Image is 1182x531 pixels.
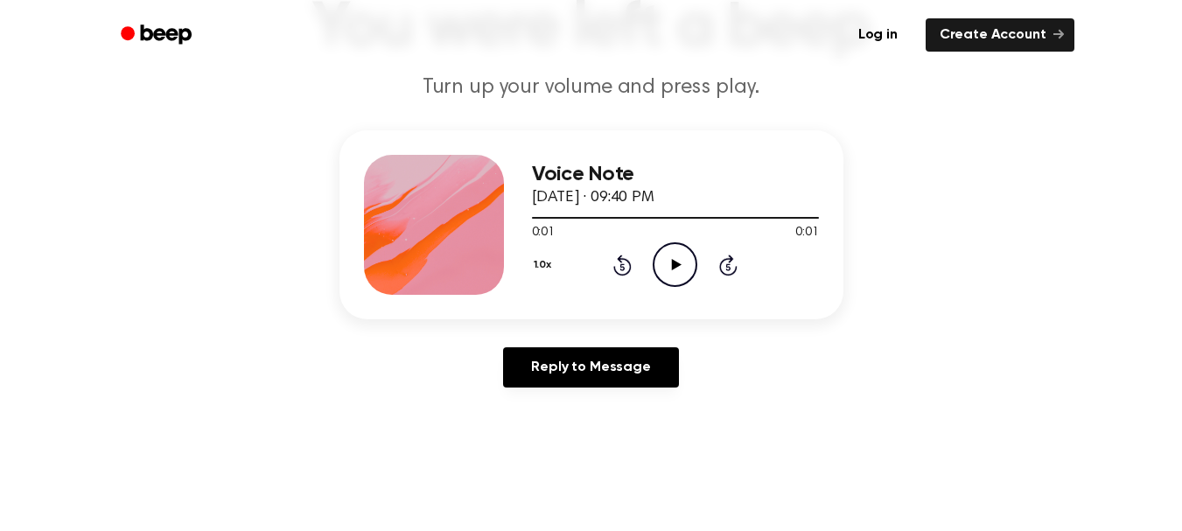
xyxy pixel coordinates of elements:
[926,18,1074,52] a: Create Account
[532,190,654,206] span: [DATE] · 09:40 PM
[841,15,915,55] a: Log in
[255,73,927,102] p: Turn up your volume and press play.
[108,18,207,52] a: Beep
[795,224,818,242] span: 0:01
[532,163,819,186] h3: Voice Note
[532,250,558,280] button: 1.0x
[532,224,555,242] span: 0:01
[503,347,678,388] a: Reply to Message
